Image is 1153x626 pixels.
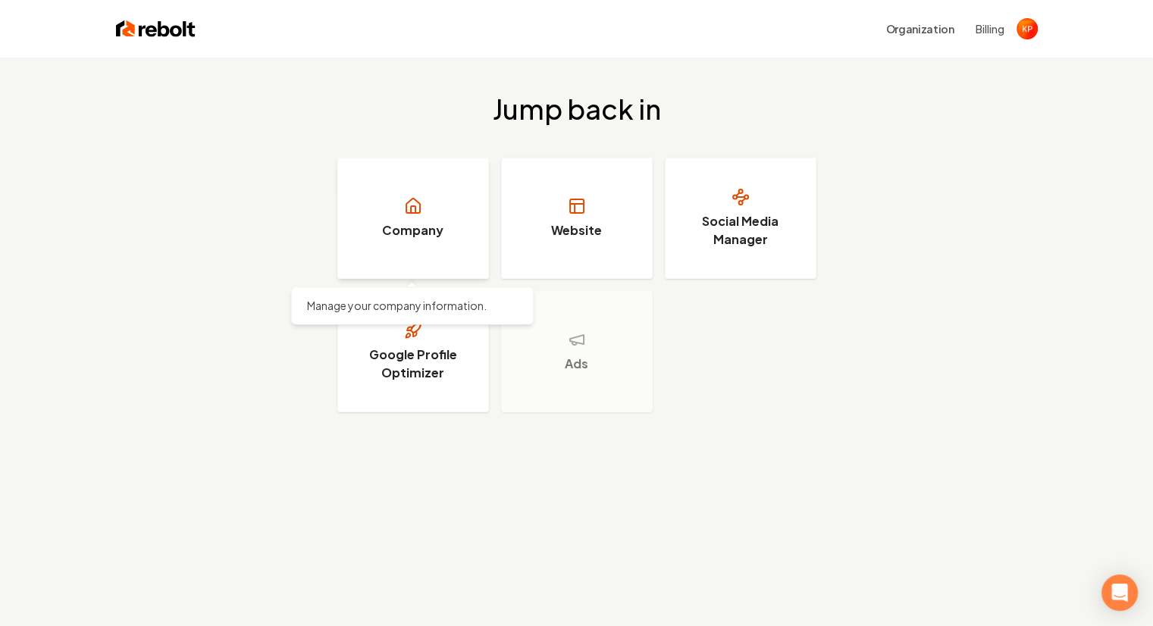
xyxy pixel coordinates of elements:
[684,212,797,249] h3: Social Media Manager
[116,18,196,39] img: Rebolt Logo
[356,346,470,382] h3: Google Profile Optimizer
[337,291,489,412] a: Google Profile Optimizer
[307,298,518,313] p: Manage your company information.
[565,355,588,373] h3: Ads
[501,158,653,279] a: Website
[877,15,963,42] button: Organization
[551,221,602,239] h3: Website
[337,158,489,279] a: Company
[665,158,816,279] a: Social Media Manager
[1017,18,1038,39] button: Open user button
[976,21,1004,36] button: Billing
[493,94,661,124] h2: Jump back in
[1017,18,1038,39] img: Kenn Pietila
[1101,574,1138,611] div: Open Intercom Messenger
[382,221,443,239] h3: Company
